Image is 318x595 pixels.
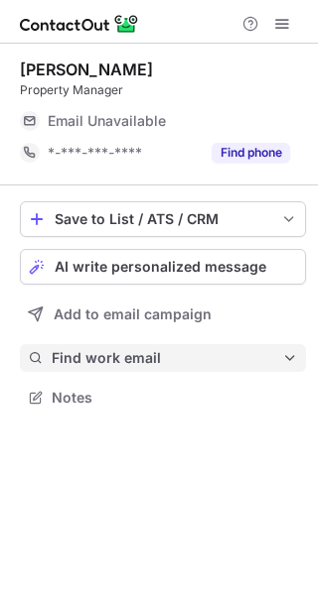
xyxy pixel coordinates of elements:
div: [PERSON_NAME] [20,59,153,79]
span: Add to email campaign [54,306,212,322]
button: Reveal Button [212,143,290,163]
span: Find work email [52,349,282,367]
div: Property Manager [20,81,306,99]
button: Add to email campaign [20,297,306,332]
img: ContactOut v5.3.10 [20,12,139,36]
div: Save to List / ATS / CRM [55,211,271,227]
span: AI write personalized message [55,259,266,275]
button: save-profile-one-click [20,201,306,237]
span: Email Unavailable [48,112,166,130]
span: Notes [52,389,298,407]
button: AI write personalized message [20,249,306,285]
button: Find work email [20,344,306,372]
button: Notes [20,384,306,412]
